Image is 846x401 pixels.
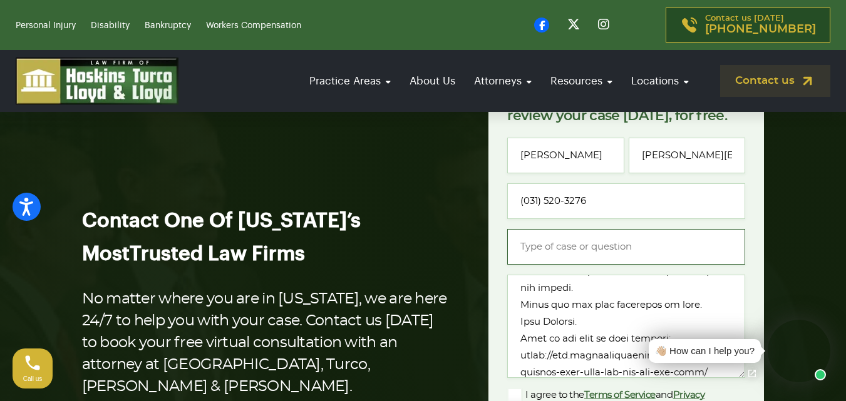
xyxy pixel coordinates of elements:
a: Contact us [DATE][PHONE_NUMBER] [666,8,830,43]
a: Bankruptcy [145,21,191,30]
input: Full Name [507,138,624,173]
input: Email* [629,138,745,173]
span: Call us [23,375,43,382]
div: 👋🏼 How can I help you? [655,344,755,358]
span: [PHONE_NUMBER] [705,23,816,36]
input: Phone* [507,183,745,219]
a: Resources [544,63,619,99]
p: Contact us [DATE] [705,14,816,36]
p: No matter where you are in [US_STATE], we are here 24/7 to help you with your case. Contact us [D... [82,288,449,398]
a: Terms of Service [584,390,656,400]
span: Trusted Law Firms [130,244,305,264]
span: Contact One Of [US_STATE]’s [82,211,361,231]
img: logo [16,58,178,104]
a: Disability [91,21,130,30]
a: Contact us [720,65,830,97]
a: Open chat [739,360,765,387]
a: Personal Injury [16,21,76,30]
a: Practice Areas [303,63,397,99]
a: Workers Compensation [206,21,301,30]
span: Most [82,244,130,264]
a: Attorneys [468,63,538,99]
a: Locations [625,63,695,99]
input: Type of case or question [507,229,745,265]
a: About Us [403,63,462,99]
